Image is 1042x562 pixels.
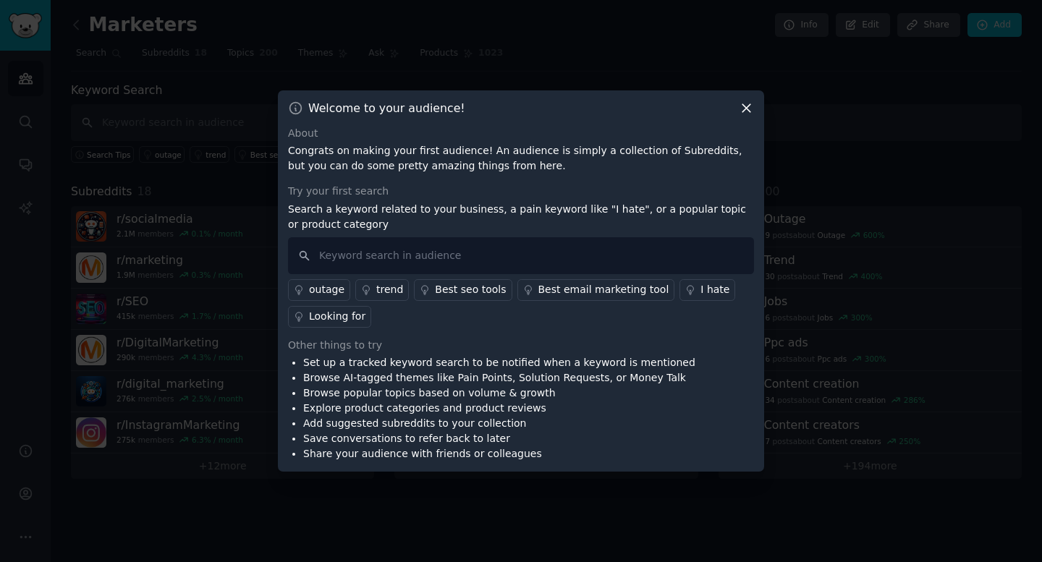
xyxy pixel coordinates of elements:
h3: Welcome to your audience! [308,101,465,116]
div: trend [376,282,403,297]
li: Browse AI-tagged themes like Pain Points, Solution Requests, or Money Talk [303,370,695,386]
div: Try your first search [288,184,754,199]
a: trend [355,279,409,301]
a: Best seo tools [414,279,512,301]
div: Looking for [309,309,365,324]
a: Looking for [288,306,371,328]
p: Search a keyword related to your business, a pain keyword like "I hate", or a popular topic or pr... [288,202,754,232]
li: Add suggested subreddits to your collection [303,416,695,431]
div: outage [309,282,344,297]
a: Best email marketing tool [517,279,675,301]
div: About [288,126,754,141]
li: Save conversations to refer back to later [303,431,695,446]
div: I hate [700,282,729,297]
li: Share your audience with friends or colleagues [303,446,695,461]
p: Congrats on making your first audience! An audience is simply a collection of Subreddits, but you... [288,143,754,174]
div: Best email marketing tool [538,282,669,297]
li: Set up a tracked keyword search to be notified when a keyword is mentioned [303,355,695,370]
a: I hate [679,279,735,301]
div: Best seo tools [435,282,506,297]
li: Browse popular topics based on volume & growth [303,386,695,401]
div: Other things to try [288,338,754,353]
a: outage [288,279,350,301]
li: Explore product categories and product reviews [303,401,695,416]
input: Keyword search in audience [288,237,754,274]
